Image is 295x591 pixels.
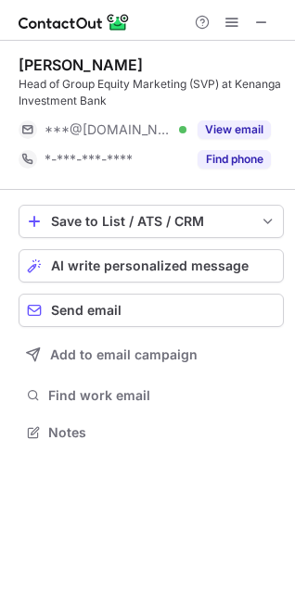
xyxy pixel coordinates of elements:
[198,120,271,139] button: Reveal Button
[19,420,284,446] button: Notes
[48,424,276,441] span: Notes
[45,121,173,138] span: ***@[DOMAIN_NAME]
[19,294,284,327] button: Send email
[19,11,130,33] img: ContactOut v5.3.10
[19,56,143,74] div: [PERSON_NAME]
[48,387,276,404] span: Find work email
[51,214,251,229] div: Save to List / ATS / CRM
[19,383,284,409] button: Find work email
[51,258,249,273] span: AI write personalized message
[50,347,198,362] span: Add to email campaign
[51,303,122,318] span: Send email
[19,338,284,371] button: Add to email campaign
[19,76,284,109] div: Head of Group Equity Marketing (SVP) at Kenanga Investment Bank
[19,205,284,238] button: save-profile-one-click
[198,150,271,169] button: Reveal Button
[19,249,284,283] button: AI write personalized message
